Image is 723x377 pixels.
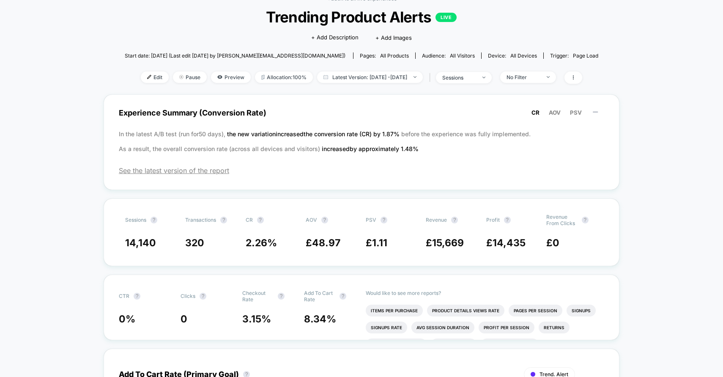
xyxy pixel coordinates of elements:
li: Returns [539,322,570,333]
span: Checkout Rate [242,290,274,303]
span: Start date: [DATE] (Last edit [DATE] by [PERSON_NAME][EMAIL_ADDRESS][DOMAIN_NAME]) [125,52,345,59]
span: 8.34 % [304,313,336,325]
button: ? [151,217,157,223]
li: Items Per Purchase [366,305,423,316]
img: rebalance [261,75,265,80]
span: all products [380,52,409,59]
button: ? [504,217,511,223]
li: Signups Rate [366,322,407,333]
button: ? [321,217,328,223]
li: Signups [567,305,596,316]
button: ? [134,293,140,300]
span: + Add Description [311,33,359,42]
span: £ [546,237,559,249]
button: ? [451,217,458,223]
span: Page Load [573,52,598,59]
img: edit [147,75,151,79]
span: PSV [366,217,376,223]
li: Pages Per Session [509,305,562,316]
button: ? [381,217,387,223]
li: Subscriptions Rate [481,338,539,350]
span: CTR [119,293,129,299]
span: £ [486,237,526,249]
span: All Visitors [450,52,475,59]
span: Profit [486,217,500,223]
span: all devices [510,52,537,59]
p: Would like to see more reports? [366,290,604,296]
span: 0 [181,313,187,325]
span: Device: [481,52,543,59]
li: Product Details Views Rate [427,305,504,316]
p: In the latest A/B test (run for 50 days), before the experience was fully implemented. As a resul... [119,127,604,156]
button: ? [220,217,227,223]
span: Pause [173,72,207,83]
img: calendar [323,75,328,79]
span: + Add Images [375,34,412,41]
span: 0 [553,237,559,249]
img: end [179,75,183,79]
button: ? [340,293,346,300]
span: AOV [306,217,317,223]
p: LIVE [435,13,457,22]
button: CR [529,109,542,116]
li: Returns Per Session [366,338,427,350]
span: the new variation increased the conversion rate (CR) by 1.87 % [227,130,401,138]
span: £ [306,237,340,249]
span: 14,435 [493,237,526,249]
span: increased by approximately 1.48 % [322,145,419,152]
button: PSV [567,109,584,116]
div: sessions [442,74,476,81]
img: end [414,76,416,78]
span: £ [426,237,464,249]
span: £ [366,237,387,249]
span: 0 % [119,313,135,325]
li: Avg Session Duration [411,322,474,333]
span: Revenue [426,217,447,223]
button: AOV [546,109,563,116]
li: Profit Per Session [479,322,534,333]
span: 48.97 [312,237,340,249]
span: Trending Product Alerts [148,8,575,26]
div: Audience: [422,52,475,59]
button: ? [278,293,285,300]
span: 320 [185,237,204,249]
span: Latest Version: [DATE] - [DATE] [317,72,423,83]
span: 2.26 % [246,237,277,249]
span: Allocation: 100% [255,72,313,83]
div: Trigger: [550,52,598,59]
span: Experience Summary (Conversion Rate) [119,103,604,122]
span: Sessions [125,217,146,223]
div: Pages: [360,52,409,59]
span: CR [246,217,253,223]
span: See the latest version of the report [119,166,604,175]
span: CR [531,109,540,116]
span: Transactions [185,217,216,223]
span: | [427,72,436,84]
span: Clicks [181,293,195,299]
span: 1.11 [372,237,387,249]
span: 14,140 [125,237,156,249]
button: ? [582,217,589,223]
button: ? [200,293,206,300]
button: ? [257,217,264,223]
li: Subscriptions [431,338,477,350]
img: end [482,77,485,78]
span: 15,669 [432,237,464,249]
span: PSV [570,109,582,116]
span: AOV [549,109,561,116]
span: Preview [211,72,251,83]
span: Edit [141,72,169,83]
img: end [547,76,550,78]
div: No Filter [507,74,540,80]
span: 3.15 % [242,313,271,325]
span: Add To Cart Rate [304,290,335,303]
span: Revenue From Clicks [546,214,578,226]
